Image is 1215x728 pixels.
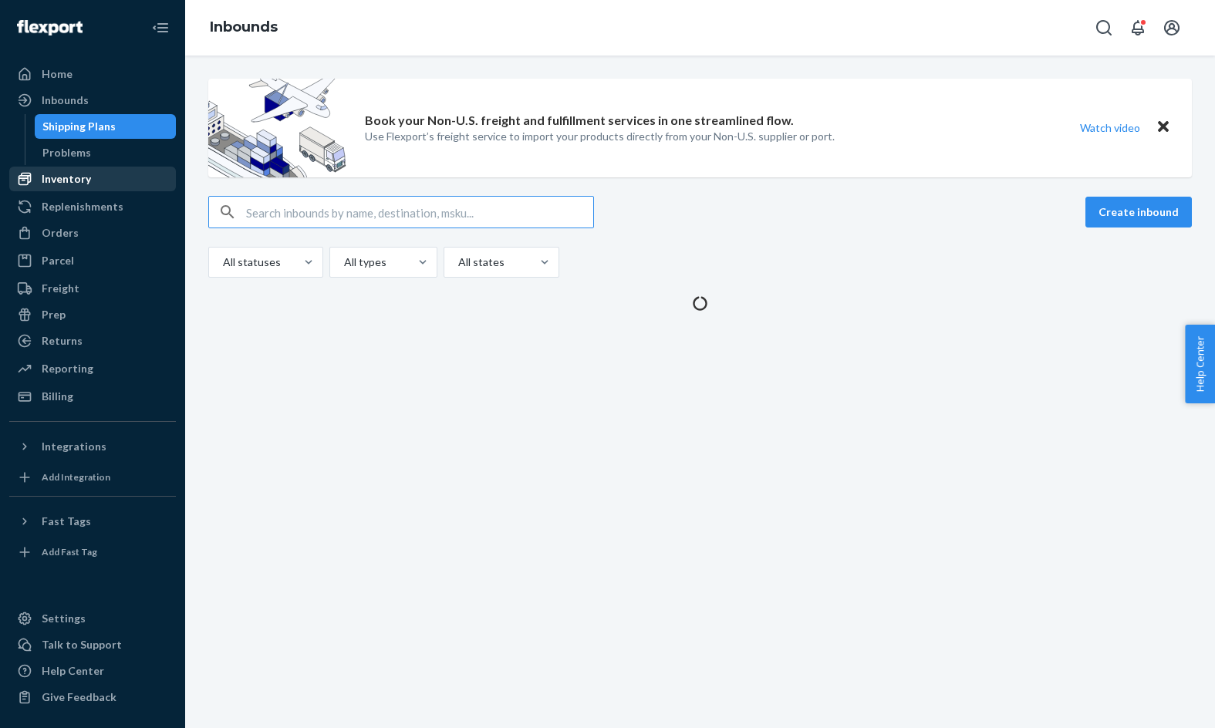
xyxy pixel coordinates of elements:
[42,637,122,652] div: Talk to Support
[17,20,83,35] img: Flexport logo
[9,384,176,409] a: Billing
[365,112,794,130] p: Book your Non-U.S. freight and fulfillment services in one streamlined flow.
[42,545,97,558] div: Add Fast Tag
[9,62,176,86] a: Home
[457,254,458,270] input: All states
[42,611,86,626] div: Settings
[42,253,74,268] div: Parcel
[145,12,176,43] button: Close Navigation
[343,254,344,270] input: All types
[1122,12,1153,43] button: Open notifications
[9,659,176,683] a: Help Center
[42,333,83,349] div: Returns
[42,689,116,705] div: Give Feedback
[9,302,176,327] a: Prep
[1085,197,1192,228] button: Create inbound
[35,140,177,165] a: Problems
[9,276,176,301] a: Freight
[42,199,123,214] div: Replenishments
[9,606,176,631] a: Settings
[9,356,176,381] a: Reporting
[42,514,91,529] div: Fast Tags
[9,509,176,534] button: Fast Tags
[42,281,79,296] div: Freight
[9,685,176,709] button: Give Feedback
[42,225,79,241] div: Orders
[9,632,176,657] a: Talk to Support
[9,248,176,273] a: Parcel
[9,167,176,191] a: Inventory
[42,389,73,404] div: Billing
[365,129,835,144] p: Use Flexport’s freight service to import your products directly from your Non-U.S. supplier or port.
[9,434,176,459] button: Integrations
[1185,325,1215,403] button: Help Center
[246,197,593,228] input: Search inbounds by name, destination, msku...
[210,19,278,35] a: Inbounds
[197,5,290,50] ol: breadcrumbs
[42,119,116,134] div: Shipping Plans
[9,465,176,490] a: Add Integration
[42,663,104,679] div: Help Center
[221,254,223,270] input: All statuses
[42,145,91,160] div: Problems
[42,66,73,82] div: Home
[1070,116,1150,139] button: Watch video
[1153,116,1173,139] button: Close
[42,93,89,108] div: Inbounds
[42,470,110,484] div: Add Integration
[42,171,91,187] div: Inventory
[42,439,106,454] div: Integrations
[42,361,93,376] div: Reporting
[9,88,176,113] a: Inbounds
[9,221,176,245] a: Orders
[9,540,176,565] a: Add Fast Tag
[1156,12,1187,43] button: Open account menu
[35,114,177,139] a: Shipping Plans
[1088,12,1119,43] button: Open Search Box
[9,329,176,353] a: Returns
[9,194,176,219] a: Replenishments
[42,307,66,322] div: Prep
